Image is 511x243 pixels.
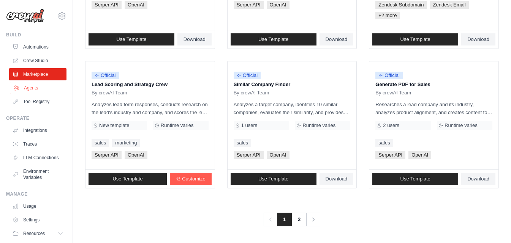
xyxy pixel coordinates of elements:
a: Use Template [231,173,316,185]
span: Download [326,176,348,182]
a: Download [320,173,354,185]
span: Serper API [375,151,405,159]
a: Crew Studio [9,55,66,67]
a: Download [177,33,212,45]
p: Analyzes a target company, identifies 10 similar companies, evaluates their similarity, and provi... [234,100,351,116]
div: Build [6,32,66,38]
a: Usage [9,200,66,212]
p: Similar Company Finder [234,81,351,88]
span: +2 more [375,12,400,19]
span: Zendesk Subdomain [375,1,427,9]
a: Use Template [89,33,174,45]
a: Use Template [372,33,458,45]
p: Researches a lead company and its industry, analyzes product alignment, and creates content for a... [375,100,492,116]
span: Use Template [116,36,146,42]
a: Environment Variables [9,165,66,183]
p: Generate PDF for Sales [375,81,492,88]
nav: Pagination [264,213,320,226]
p: Lead Scoring and Strategy Crew [92,81,209,88]
a: Automations [9,41,66,53]
span: Download [184,36,206,42]
span: Customize [182,176,205,182]
a: sales [234,139,251,147]
span: 1 users [241,122,258,129]
span: OpenAI [125,1,147,9]
span: Official [92,72,119,79]
a: 2 [291,213,307,226]
span: Use Template [400,36,430,42]
span: Runtime varies [445,122,478,129]
span: Serper API [234,151,264,159]
div: Operate [6,115,66,121]
span: Serper API [92,151,122,159]
a: Traces [9,138,66,150]
span: Use Template [258,36,288,42]
a: sales [92,139,109,147]
img: Logo [6,9,44,23]
a: Agents [10,82,67,94]
span: Download [467,176,489,182]
span: Serper API [92,1,122,9]
span: By crewAI Team [234,90,269,96]
span: OpenAI [267,1,290,9]
span: By crewAI Team [375,90,411,96]
a: Use Template [372,173,458,185]
p: Analyzes lead form responses, conducts research on the lead's industry and company, and scores th... [92,100,209,116]
div: Manage [6,191,66,197]
span: Download [326,36,348,42]
a: sales [375,139,393,147]
a: Download [461,173,495,185]
span: By crewAI Team [92,90,127,96]
a: marketing [112,139,140,147]
span: Zendesk Email [430,1,469,9]
span: Use Template [112,176,142,182]
span: New template [99,122,129,129]
span: Official [375,72,403,79]
a: Download [320,33,354,45]
span: Use Template [258,176,288,182]
a: LLM Connections [9,152,66,164]
button: Resources [9,227,66,240]
a: Use Template [231,33,316,45]
span: 2 users [383,122,399,129]
a: Settings [9,214,66,226]
a: Use Template [89,173,167,185]
span: Download [467,36,489,42]
span: Runtime varies [302,122,335,129]
span: Use Template [400,176,430,182]
span: Runtime varies [161,122,194,129]
a: Customize [170,173,211,185]
a: Marketplace [9,68,66,80]
a: Download [461,33,495,45]
span: Resources [23,230,45,237]
span: 1 [277,213,292,226]
span: OpenAI [125,151,147,159]
a: Integrations [9,124,66,136]
span: Official [234,72,261,79]
span: OpenAI [408,151,431,159]
a: Tool Registry [9,96,66,108]
span: OpenAI [267,151,290,159]
span: Serper API [234,1,264,9]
